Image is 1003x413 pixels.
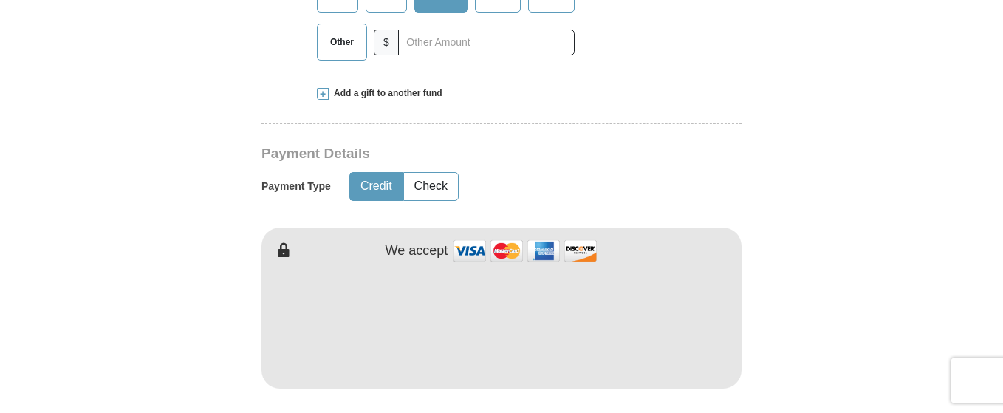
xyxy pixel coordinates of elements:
input: Other Amount [398,30,575,55]
h3: Payment Details [261,146,638,163]
button: Check [404,173,458,200]
span: Other [323,31,361,53]
button: Credit [350,173,403,200]
h5: Payment Type [261,180,331,193]
span: $ [374,30,399,55]
span: Add a gift to another fund [329,87,442,100]
img: credit cards accepted [451,235,599,267]
h4: We accept [386,243,448,259]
